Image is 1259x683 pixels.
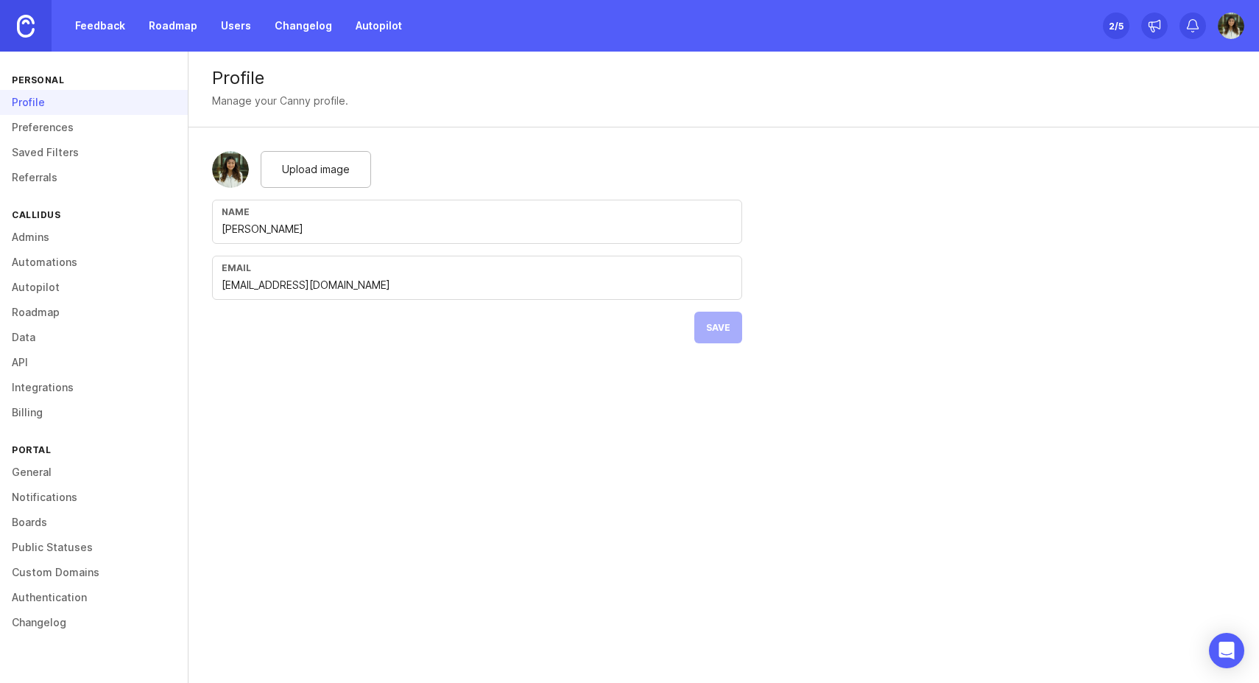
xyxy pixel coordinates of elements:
[212,13,260,39] a: Users
[212,93,348,109] div: Manage your Canny profile.
[212,69,1235,87] div: Profile
[222,206,733,217] div: Name
[347,13,411,39] a: Autopilot
[222,262,733,273] div: Email
[1218,13,1244,39] img: Sarina Zohdi
[1209,633,1244,668] div: Open Intercom Messenger
[282,161,350,178] span: Upload image
[140,13,206,39] a: Roadmap
[1103,13,1129,39] button: 2/5
[266,13,341,39] a: Changelog
[212,151,249,188] img: Sarina Zohdi
[66,13,134,39] a: Feedback
[17,15,35,38] img: Canny Home
[1109,15,1124,36] div: 2 /5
